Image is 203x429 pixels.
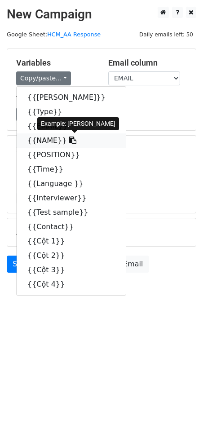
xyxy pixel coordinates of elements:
[158,386,203,429] iframe: Chat Widget
[17,105,126,119] a: {{Type}}
[17,191,126,205] a: {{Interviewer}}
[17,263,126,277] a: {{Cột 3}}
[17,133,126,148] a: {{NAME}}
[17,119,126,133] a: {{EMAIL}}
[17,248,126,263] a: {{Cột 2}}
[108,58,187,68] h5: Email column
[7,31,101,38] small: Google Sheet:
[136,31,196,38] a: Daily emails left: 50
[17,220,126,234] a: {{Contact}}
[16,71,71,85] a: Copy/paste...
[7,256,36,273] a: Send
[16,58,95,68] h5: Variables
[17,234,126,248] a: {{Cột 1}}
[17,277,126,292] a: {{Cột 4}}
[17,162,126,177] a: {{Time}}
[17,148,126,162] a: {{POSITION}}
[7,7,196,22] h2: New Campaign
[17,177,126,191] a: {{Language }}
[17,205,126,220] a: {{Test sample}}
[47,31,101,38] a: HCM_AA Response
[37,117,119,130] div: Example: [PERSON_NAME]
[136,30,196,40] span: Daily emails left: 50
[17,90,126,105] a: {{[PERSON_NAME]}}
